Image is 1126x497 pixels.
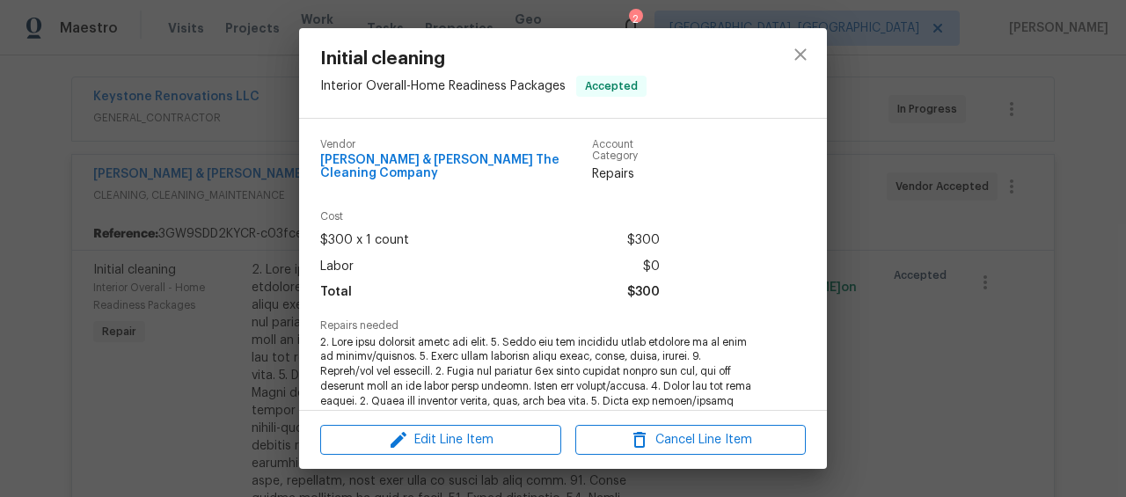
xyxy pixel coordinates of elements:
[320,254,354,280] span: Labor
[320,280,352,305] span: Total
[629,11,641,28] div: 2
[592,165,660,183] span: Repairs
[320,80,566,92] span: Interior Overall - Home Readiness Packages
[320,228,409,253] span: $300 x 1 count
[325,429,556,451] span: Edit Line Item
[320,154,592,180] span: [PERSON_NAME] & [PERSON_NAME] The Cleaning Company
[320,425,561,456] button: Edit Line Item
[643,254,660,280] span: $0
[320,211,660,223] span: Cost
[578,77,645,95] span: Accepted
[592,139,660,162] span: Account Category
[320,139,592,150] span: Vendor
[627,280,660,305] span: $300
[581,429,801,451] span: Cancel Line Item
[627,228,660,253] span: $300
[320,320,806,332] span: Repairs needed
[575,425,806,456] button: Cancel Line Item
[779,33,822,76] button: close
[320,49,647,69] span: Initial cleaning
